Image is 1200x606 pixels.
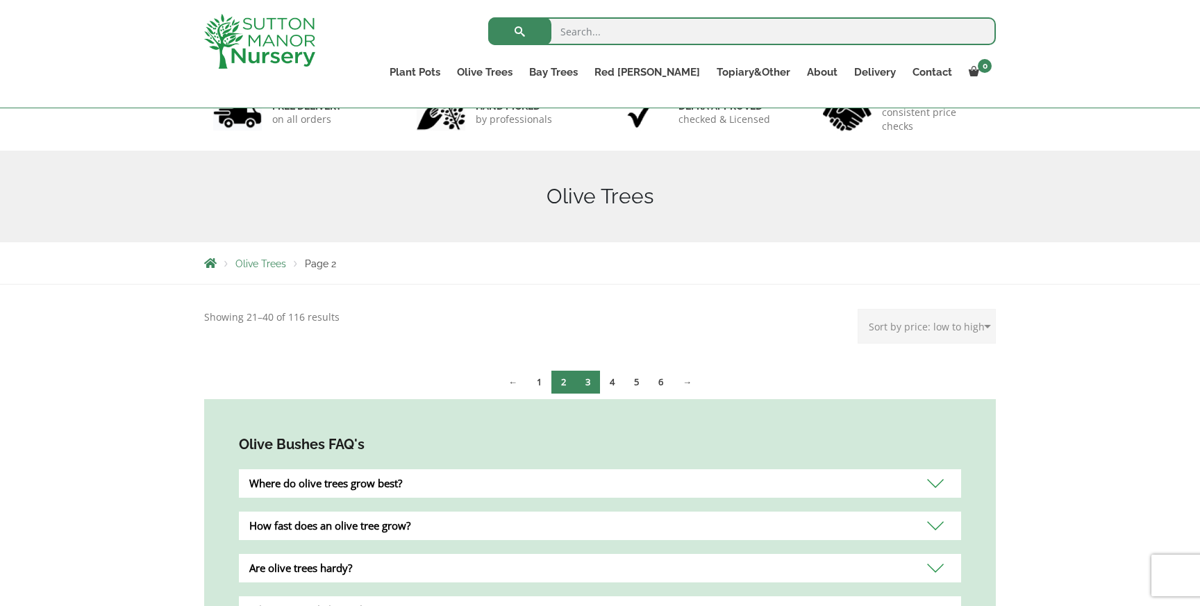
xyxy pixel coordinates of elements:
[586,62,708,82] a: Red [PERSON_NAME]
[381,62,449,82] a: Plant Pots
[235,258,286,269] a: Olive Trees
[960,62,996,82] a: 0
[527,371,551,394] a: Page 1
[213,95,262,131] img: 1.jpg
[678,112,770,126] p: checked & Licensed
[858,309,996,344] select: Shop order
[476,112,552,126] p: by professionals
[673,371,701,394] a: →
[708,62,799,82] a: Topiary&Other
[272,112,342,126] p: on all orders
[521,62,586,82] a: Bay Trees
[239,512,961,540] div: How fast does an olive tree grow?
[204,14,315,69] img: logo
[649,371,673,394] a: Page 6
[204,258,996,269] nav: Breadcrumbs
[488,17,996,45] input: Search...
[239,434,961,455] h4: Olive Bushes FAQ's
[449,62,521,82] a: Olive Trees
[499,371,527,394] a: ←
[882,106,987,133] p: consistent price checks
[624,371,649,394] a: Page 5
[239,469,961,498] div: Where do olive trees grow best?
[799,62,846,82] a: About
[846,62,904,82] a: Delivery
[204,309,340,326] p: Showing 21–40 of 116 results
[305,258,336,269] span: Page 2
[576,371,600,394] a: Page 3
[904,62,960,82] a: Contact
[978,59,992,73] span: 0
[204,184,996,209] h1: Olive Trees
[823,92,872,134] img: 4.jpg
[417,95,465,131] img: 2.jpg
[619,95,668,131] img: 3.jpg
[551,371,576,394] span: Page 2
[600,371,624,394] a: Page 4
[239,554,961,582] div: Are olive trees hardy?
[204,370,996,399] nav: Product Pagination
